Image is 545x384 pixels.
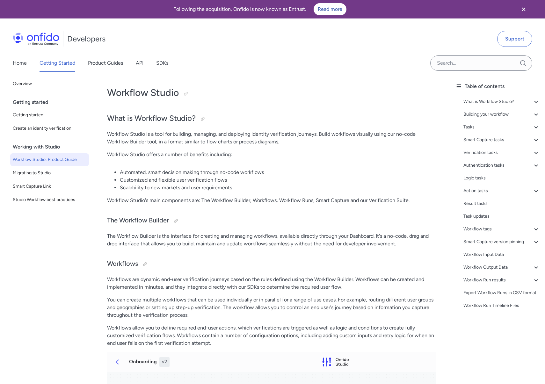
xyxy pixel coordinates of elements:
a: Tasks [463,123,540,131]
li: Automated, smart decision making through no-code workflows [120,169,437,176]
a: Task updates [463,213,540,220]
a: Workflow Input Data [463,251,540,258]
p: Workflows are dynamic end-user verification journeys based on the rules defined using the Workflo... [107,276,437,291]
div: Following the acquisition, Onfido is now known as Entrust. [8,3,512,15]
a: Getting Started [40,54,75,72]
a: Product Guides [88,54,123,72]
svg: Close banner [520,5,527,13]
a: Workflow Studio: Product Guide [10,153,89,166]
button: Close banner [512,1,535,17]
a: Workflow Run results [463,276,540,284]
span: Create an identity verification [13,125,86,132]
a: Workflow tags [463,225,540,233]
span: Overview [13,80,86,88]
a: Export Workflow Runs in CSV format [463,289,540,297]
a: Create an identity verification [10,122,89,135]
div: Getting started [13,96,91,109]
a: Smart Capture version pinning [463,238,540,246]
h3: The Workflow Builder [107,216,437,226]
span: Workflow Studio: Product Guide [13,156,86,163]
a: Read more [314,3,346,15]
a: SDKs [156,54,168,72]
span: Smart Capture Link [13,183,86,190]
a: Action tasks [463,187,540,195]
li: Scalability to new markets and user requirements [120,184,437,192]
p: You can create multiple workflows that can be used individually or in parallel for a range of use... [107,296,437,319]
a: Authentication tasks [463,162,540,169]
a: Smart Capture Link [10,180,89,193]
h3: Workflows [107,259,437,269]
div: Working with Studio [13,141,91,153]
h1: Developers [67,34,105,44]
p: The Workflow Builder is the interface for creating and managing workflows, available directly thr... [107,232,437,248]
a: Building your workflow [463,111,540,118]
a: Studio Workflow best practices [10,193,89,206]
li: Customized and flexible user verification flows [120,176,437,184]
a: Migrating to Studio [10,167,89,179]
p: Workflow Studio is a tool for building, managing, and deploying identity verification journeys. B... [107,130,437,146]
span: Migrating to Studio [13,169,86,177]
a: Result tasks [463,200,540,207]
span: Getting started [13,111,86,119]
a: Logic tasks [463,174,540,182]
div: Table of contents [454,83,540,90]
a: Workflow Output Data [463,264,540,271]
img: Onfido Logo [13,33,59,45]
p: Workflow Studio offers a number of benefits including: [107,151,437,158]
a: Home [13,54,27,72]
a: Smart Capture tasks [463,136,540,144]
p: Workflows allow you to define required end-user actions, which verifications are triggered as wel... [107,324,437,347]
span: Studio Workflow best practices [13,196,86,204]
a: Overview [10,77,89,90]
h1: Workflow Studio [107,86,437,99]
a: What is Workflow Studio? [463,98,540,105]
h2: What is Workflow Studio? [107,113,437,124]
a: Support [497,31,532,47]
a: Workflow Run Timeline Files [463,302,540,309]
a: Verification tasks [463,149,540,156]
a: API [136,54,143,72]
a: Getting started [10,109,89,121]
input: Onfido search input field [430,55,532,71]
p: Workflow Studio's main components are: The Workflow Builder, Workflows, Workflow Runs, Smart Capt... [107,197,437,204]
